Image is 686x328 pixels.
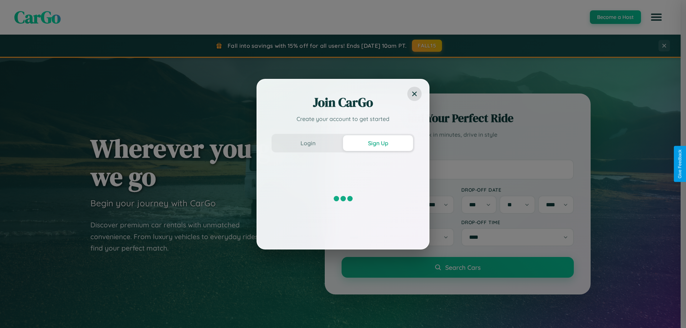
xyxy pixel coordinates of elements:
p: Create your account to get started [272,115,414,123]
h2: Join CarGo [272,94,414,111]
button: Login [273,135,343,151]
div: Give Feedback [677,150,682,178]
iframe: Intercom live chat [7,304,24,321]
button: Sign Up [343,135,413,151]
